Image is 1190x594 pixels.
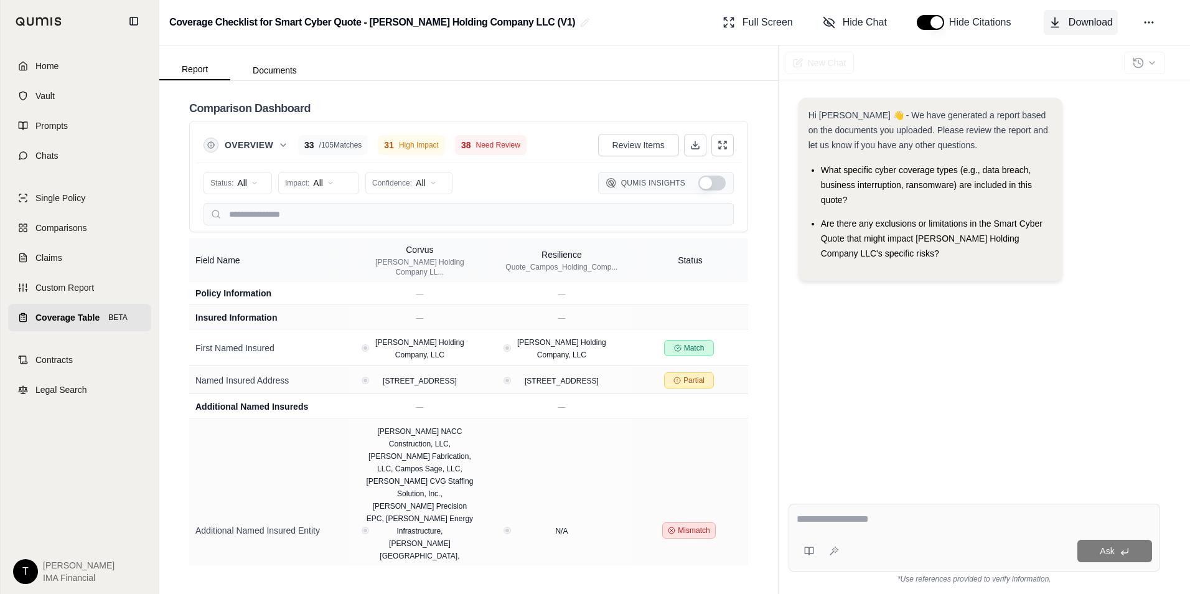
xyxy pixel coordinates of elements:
[204,172,272,194] button: Status:All
[16,17,62,26] img: Qumis Logo
[8,142,151,169] a: Chats
[35,90,55,102] span: Vault
[821,165,1032,205] span: What specific cyber coverage types (e.g., data breach, business interruption, ransomware) are inc...
[1069,15,1113,30] span: Download
[124,11,144,31] button: Collapse sidebar
[35,354,73,366] span: Contracts
[606,178,616,188] img: Qumis Logo
[461,139,471,151] span: 38
[189,238,349,282] th: Field Name
[304,139,314,151] span: 33
[558,290,565,298] span: —
[358,524,372,537] button: View confidence details
[8,82,151,110] a: Vault
[500,374,514,387] button: View confidence details
[225,139,273,151] span: Overview
[195,287,342,299] div: Policy Information
[684,134,706,156] button: Download Excel
[35,222,87,234] span: Comparisons
[365,172,452,194] button: Confidence:All
[375,338,464,359] span: [PERSON_NAME] Holding Company, LLC
[13,559,38,584] div: T
[399,140,439,150] span: High Impact
[35,192,85,204] span: Single Policy
[105,311,131,324] span: BETA
[632,238,747,282] th: Status
[683,375,705,385] span: Partial
[8,376,151,403] a: Legal Search
[8,304,151,331] a: Coverage TableBETA
[558,314,565,323] span: —
[8,274,151,301] a: Custom Report
[843,15,887,30] span: Hide Chat
[237,177,247,189] span: All
[818,10,892,35] button: Hide Chat
[621,178,686,188] span: Qumis Insights
[278,172,359,194] button: Impact:All
[743,15,793,30] span: Full Screen
[35,149,59,162] span: Chats
[8,346,151,374] a: Contracts
[416,314,423,323] span: —
[612,139,665,151] span: Review Items
[8,52,151,80] a: Home
[505,248,617,261] div: Resilience
[555,527,568,535] span: N/A
[8,214,151,242] a: Comparisons
[8,184,151,212] a: Single Policy
[319,140,362,150] span: / 105 Matches
[678,526,710,535] span: Mismatch
[195,524,342,537] div: Additional Named Insured Entity
[525,377,599,385] span: [STREET_ADDRESS]
[1044,10,1118,35] button: Download
[360,257,479,277] div: [PERSON_NAME] Holding Company LL...
[230,60,319,80] button: Documents
[558,403,565,412] span: —
[789,572,1160,584] div: *Use references provided to verify information.
[821,219,1042,258] span: Are there any exclusions or limitations in the Smart Cyber Quote that might impact [PERSON_NAME] ...
[195,342,342,354] div: First Named Insured
[476,140,520,150] span: Need Review
[35,252,62,264] span: Claims
[416,290,423,298] span: —
[189,100,311,117] h2: Comparison Dashboard
[195,400,342,413] div: Additional Named Insureds
[718,10,798,35] button: Full Screen
[35,311,100,324] span: Coverage Table
[8,112,151,139] a: Prompts
[500,524,514,537] button: View confidence details
[949,15,1019,30] span: Hide Citations
[358,374,372,387] button: View confidence details
[711,134,734,156] button: Expand Table
[1100,546,1114,556] span: Ask
[43,572,115,584] span: IMA Financial
[684,343,705,353] span: Match
[416,177,426,189] span: All
[195,374,342,387] div: Named Insured Address
[210,178,233,188] span: Status:
[505,262,617,272] div: Quote_Campos_Holding_Comp...
[159,59,230,80] button: Report
[169,11,575,34] h2: Coverage Checklist for Smart Cyber Quote - [PERSON_NAME] Holding Company LLC (V1)
[384,139,394,151] span: 31
[35,281,94,294] span: Custom Report
[285,178,309,188] span: Impact:
[517,338,606,359] span: [PERSON_NAME] Holding Company, LLC
[383,377,457,385] span: [STREET_ADDRESS]
[35,60,59,72] span: Home
[313,177,323,189] span: All
[360,243,479,256] div: Corvus
[500,341,514,355] button: View confidence details
[698,176,726,191] button: Show Qumis Insights
[598,134,679,156] button: Review Items
[35,384,87,396] span: Legal Search
[808,110,1048,150] span: Hi [PERSON_NAME] 👋 - We have generated a report based on the documents you uploaded. Please revie...
[35,120,68,132] span: Prompts
[416,403,423,412] span: —
[1077,540,1152,562] button: Ask
[43,559,115,572] span: [PERSON_NAME]
[372,178,412,188] span: Confidence:
[195,311,342,324] div: Insured Information
[8,244,151,271] a: Claims
[225,139,288,151] button: Overview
